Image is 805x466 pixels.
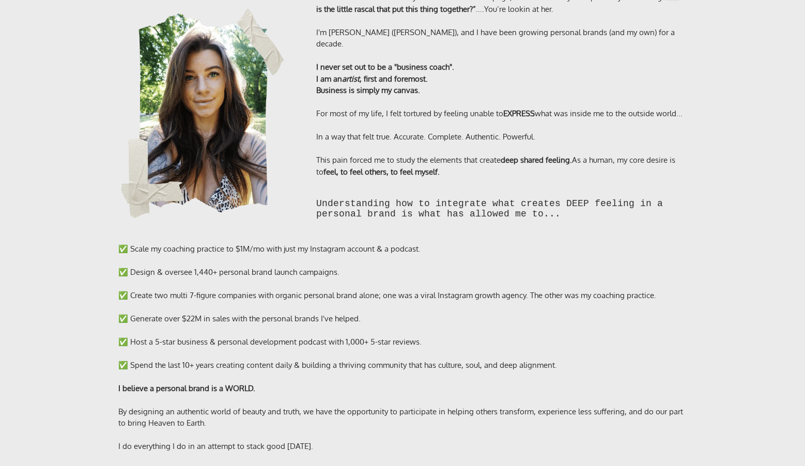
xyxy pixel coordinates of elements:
[118,383,255,393] b: I believe a personal brand is a WORLD.
[501,155,572,165] b: deep shared feeling.
[118,313,687,325] div: ✅ Generate over $22M in sales with the personal brands I've helped.
[323,167,440,177] b: feel, to feel others, to feel myself.
[118,406,687,429] div: By designing an authentic world of beauty and truth, we have the opportunity to participate in he...
[118,336,687,348] div: ✅ Host a 5-star business & personal development podcast with 1,000+ 5-star reviews.
[503,108,535,118] b: EXPRESS
[316,27,687,50] div: I'm [PERSON_NAME] ([PERSON_NAME]), and I have been growing personal brands (and my own) for a dec...
[342,74,360,84] i: artist
[118,441,687,453] div: I do everything I do in an attempt to stack good [DATE].
[316,62,454,72] b: I never set out to be a "business coach".
[316,154,687,178] div: This pain forced me to study the elements that create As a human, my core desire is to
[118,360,687,371] div: ✅ Spend the last 10+ years creating content daily & building a thriving community that has cultur...
[118,243,687,255] div: ✅ Scale my coaching practice to $1M/mo with just my Instagram account & a podcast.
[316,108,687,120] div: For most of my life, I felt tortured by feeling unable to what was inside me to the outside world...
[316,74,428,84] b: I am an , first and foremost.
[118,290,687,302] div: ✅ Create two multi 7-figure companies with organic personal brand alone; one was a viral Instagra...
[316,198,687,219] h2: Understanding how to integrate what creates DEEP feeling in a personal brand is what has allowed ...
[118,267,687,278] div: ✅ Design & oversee 1,440+ personal brand launch campaigns.
[316,85,420,95] b: Business is simply my canvas.
[316,131,687,143] div: In a way that felt true. Accurate. Complete. Authentic. Powerful.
